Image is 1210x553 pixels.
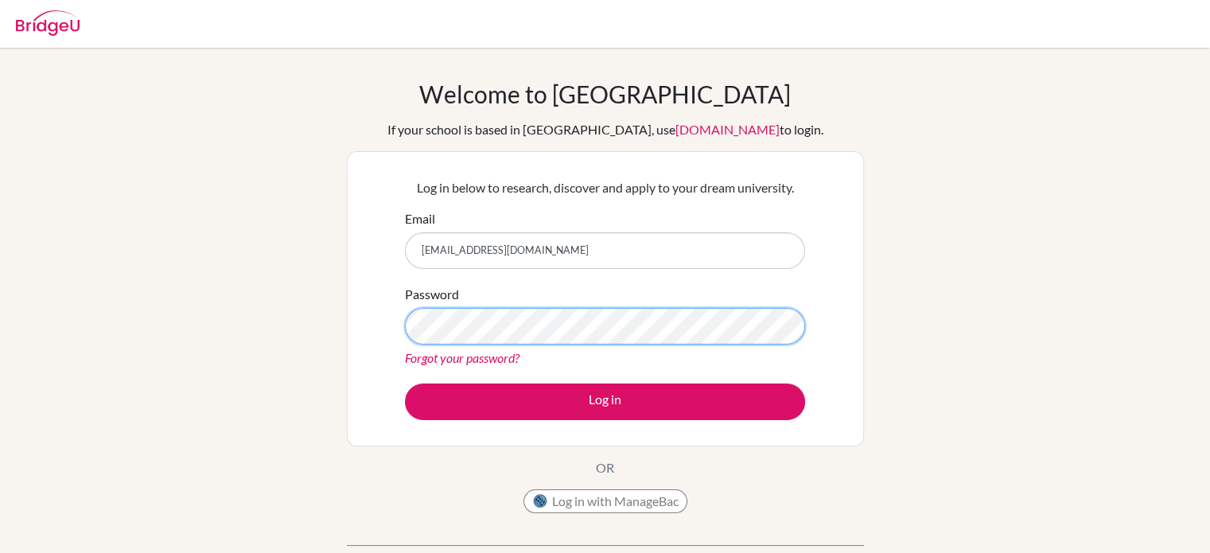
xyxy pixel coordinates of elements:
a: [DOMAIN_NAME] [675,122,780,137]
p: OR [596,458,614,477]
a: Forgot your password? [405,350,519,365]
div: If your school is based in [GEOGRAPHIC_DATA], use to login. [387,120,823,139]
p: Log in below to research, discover and apply to your dream university. [405,178,805,197]
label: Password [405,285,459,304]
img: Bridge-U [16,10,80,36]
button: Log in [405,384,805,420]
label: Email [405,209,435,228]
button: Log in with ManageBac [523,489,687,513]
h1: Welcome to [GEOGRAPHIC_DATA] [419,80,791,108]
